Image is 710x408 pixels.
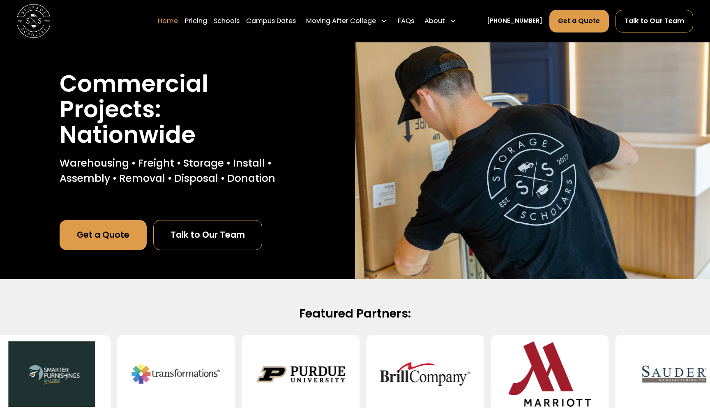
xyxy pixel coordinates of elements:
img: Smarter Furnishings [6,342,97,407]
img: Nationwide commercial project movers. [355,42,710,279]
a: Talk to Our Team [153,220,262,250]
h2: Featured Partners: [85,306,625,321]
p: Warehousing • Freight • Storage • Install • Assembly • Removal • Disposal • Donation [60,156,295,186]
a: [PHONE_NUMBER] [487,16,542,25]
a: FAQs [398,9,414,33]
a: Schools [214,9,240,33]
a: Campus Dates [246,9,296,33]
a: Talk to Our Team [615,10,693,32]
div: Moving After College [306,16,376,26]
div: About [424,16,445,26]
img: Transformations [131,342,221,407]
h1: Commercial Projects: Nationwide [60,71,295,148]
img: Brill Company [380,342,470,407]
a: Get a Quote [60,220,147,250]
div: Moving After College [303,9,391,33]
img: Marriot Hotels [504,342,595,407]
img: Purdue University [255,342,346,407]
img: Storage Scholars main logo [17,4,51,38]
div: About [421,9,460,33]
a: Get a Quote [549,10,609,32]
a: Home [158,9,178,33]
a: Pricing [185,9,207,33]
a: home [17,4,51,38]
